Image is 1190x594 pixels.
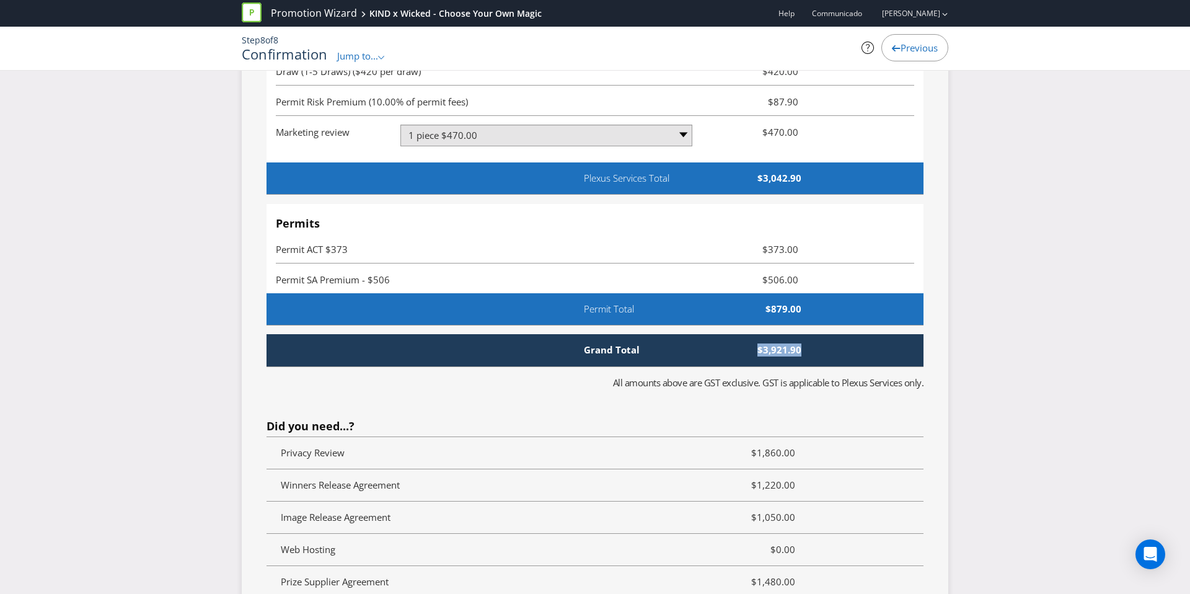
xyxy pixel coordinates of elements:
[281,446,345,459] span: Privacy Review
[716,172,810,185] span: $3,042.90
[702,242,808,257] span: $373.00
[870,8,940,19] a: [PERSON_NAME]
[575,303,669,316] span: Permit Total
[242,47,328,61] h1: Confirmation
[700,510,804,525] span: $1,050.00
[271,6,357,20] a: Promotion Wizard
[778,8,795,19] a: Help
[276,218,914,230] h4: Permits
[700,445,804,460] span: $1,860.00
[700,574,804,589] span: $1,480.00
[575,172,716,185] span: Plexus Services Total
[669,303,811,316] span: $879.00
[276,126,350,138] span: Marketing review
[281,543,335,556] span: Web Hosting
[700,542,804,557] span: $0.00
[575,344,669,357] span: Grand Total
[281,511,390,523] span: Image Release Agreement
[702,94,808,109] span: $87.90
[1135,539,1165,569] div: Open Intercom Messenger
[281,479,400,491] span: Winners Release Agreement
[613,376,924,389] span: All amounts above are GST exclusive. GST is applicable to Plexus Services only.
[265,34,273,46] span: of
[702,125,808,140] span: $470.00
[260,34,265,46] span: 8
[273,34,278,46] span: 8
[281,575,389,588] span: Prize Supplier Agreement
[812,8,862,19] span: Communicado
[242,34,260,46] span: Step
[267,420,923,433] h4: Did you need...?
[276,273,390,286] span: Permit SA Premium - $506
[337,50,378,62] span: Jump to...
[276,95,468,108] span: Permit Risk Premium (10.00% of permit fees)
[901,42,938,54] span: Previous
[669,344,811,357] span: $3,921.90
[369,7,542,20] div: KIND x Wicked - Choose Your Own Magic
[702,272,808,287] span: $506.00
[700,477,804,492] span: $1,220.00
[276,243,348,255] span: Permit ACT $373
